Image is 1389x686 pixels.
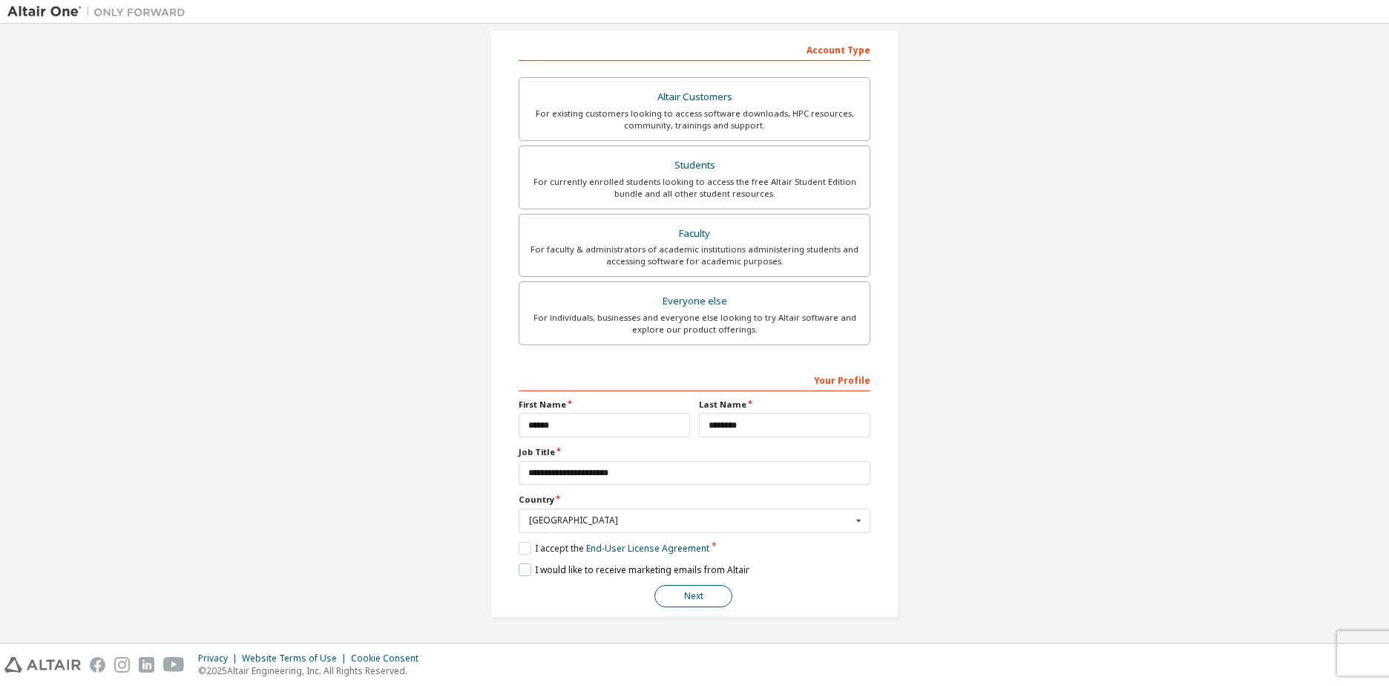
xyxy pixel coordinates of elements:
[529,516,852,525] div: [GEOGRAPHIC_DATA]
[4,657,81,673] img: altair_logo.svg
[519,494,870,506] label: Country
[163,657,185,673] img: youtube.svg
[139,657,154,673] img: linkedin.svg
[654,585,732,607] button: Next
[114,657,130,673] img: instagram.svg
[7,4,193,19] img: Altair One
[528,291,861,312] div: Everyone else
[90,657,105,673] img: facebook.svg
[519,367,870,391] div: Your Profile
[519,542,709,555] label: I accept the
[528,312,861,336] div: For individuals, businesses and everyone else looking to try Altair software and explore our prod...
[351,653,427,664] div: Cookie Consent
[528,176,861,200] div: For currently enrolled students looking to access the free Altair Student Edition bundle and all ...
[242,653,351,664] div: Website Terms of Use
[699,399,870,411] label: Last Name
[528,108,861,131] div: For existing customers looking to access software downloads, HPC resources, community, trainings ...
[198,664,427,677] p: © 2025 Altair Engineering, Inc. All Rights Reserved.
[519,446,870,458] label: Job Title
[519,563,749,576] label: I would like to receive marketing emails from Altair
[528,87,861,108] div: Altair Customers
[519,399,690,411] label: First Name
[528,155,861,176] div: Students
[519,37,870,61] div: Account Type
[586,542,709,555] a: End-User License Agreement
[528,223,861,244] div: Faculty
[528,244,861,267] div: For faculty & administrators of academic institutions administering students and accessing softwa...
[198,653,242,664] div: Privacy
